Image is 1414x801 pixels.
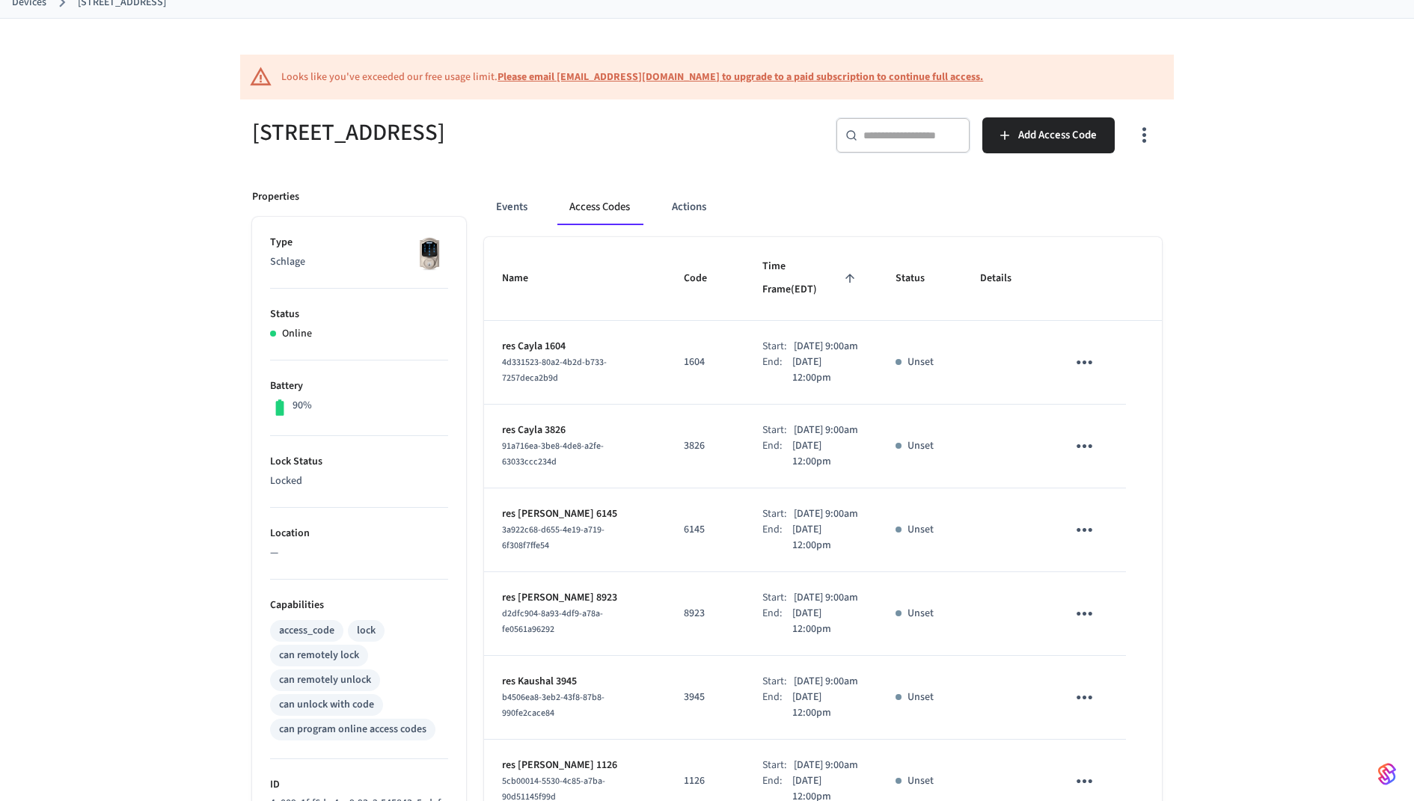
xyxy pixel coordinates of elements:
[684,773,726,789] p: 1126
[908,606,934,622] p: Unset
[794,423,858,438] p: [DATE] 9:00am
[684,690,726,705] p: 3945
[660,189,718,225] button: Actions
[411,235,448,272] img: Schlage Sense Smart Deadbolt with Camelot Trim, Front
[270,526,448,541] p: Location
[484,189,539,225] button: Events
[1378,762,1396,786] img: SeamLogoGradient.69752ec5.svg
[792,690,860,721] p: [DATE] 12:00pm
[293,398,312,414] p: 90%
[270,307,448,322] p: Status
[502,524,605,552] span: 3a922c68-d655-4e19-a719-6f308f7ffe54
[502,423,648,438] p: res Cayla 3826
[762,758,794,773] div: Start:
[908,773,934,789] p: Unset
[502,590,648,606] p: res [PERSON_NAME] 8923
[502,674,648,690] p: res Kaushal 3945
[502,758,648,773] p: res [PERSON_NAME] 1126
[908,690,934,705] p: Unset
[270,378,448,394] p: Battery
[684,267,726,290] span: Code
[502,356,607,384] span: 4d331523-80a2-4b2d-b733-7257deca2b9d
[279,648,359,663] div: can remotely lock
[762,690,792,721] div: End:
[502,506,648,522] p: res [PERSON_NAME] 6145
[792,355,860,386] p: [DATE] 12:00pm
[684,522,726,538] p: 6145
[270,777,448,793] p: ID
[982,117,1115,153] button: Add Access Code
[762,606,792,637] div: End:
[794,674,858,690] p: [DATE] 9:00am
[762,423,794,438] div: Start:
[762,506,794,522] div: Start:
[270,545,448,561] p: —
[502,691,605,719] span: b4506ea8-3eb2-43f8-87b8-990fe2cace84
[502,607,603,636] span: d2dfc904-8a93-4df9-a78a-fe0561a96292
[762,255,860,302] span: Time Frame(EDT)
[908,355,934,370] p: Unset
[908,522,934,538] p: Unset
[896,267,944,290] span: Status
[762,674,794,690] div: Start:
[279,722,426,737] div: can program online access codes
[557,189,642,225] button: Access Codes
[270,598,448,613] p: Capabilities
[684,438,726,454] p: 3826
[762,339,794,355] div: Start:
[792,522,860,553] p: [DATE] 12:00pm
[270,454,448,470] p: Lock Status
[762,522,792,553] div: End:
[762,590,794,606] div: Start:
[502,440,604,468] span: 91a716ea-3be8-4de8-a2fe-63033ccc234d
[282,326,312,342] p: Online
[279,672,371,688] div: can remotely unlock
[484,189,1162,225] div: ant example
[281,70,983,85] div: Looks like you've exceeded our free usage limit.
[762,355,792,386] div: End:
[684,355,726,370] p: 1604
[794,590,858,606] p: [DATE] 9:00am
[684,606,726,622] p: 8923
[794,339,858,355] p: [DATE] 9:00am
[980,267,1031,290] span: Details
[794,758,858,773] p: [DATE] 9:00am
[1018,126,1097,145] span: Add Access Code
[279,623,334,639] div: access_code
[794,506,858,522] p: [DATE] 9:00am
[252,189,299,205] p: Properties
[502,339,648,355] p: res Cayla 1604
[502,267,548,290] span: Name
[270,254,448,270] p: Schlage
[270,473,448,489] p: Locked
[279,697,374,713] div: can unlock with code
[762,438,792,470] div: End:
[252,117,698,148] h5: [STREET_ADDRESS]
[908,438,934,454] p: Unset
[270,235,448,251] p: Type
[792,606,860,637] p: [DATE] 12:00pm
[498,70,983,85] a: Please email [EMAIL_ADDRESS][DOMAIN_NAME] to upgrade to a paid subscription to continue full access.
[357,623,376,639] div: lock
[792,438,860,470] p: [DATE] 12:00pm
